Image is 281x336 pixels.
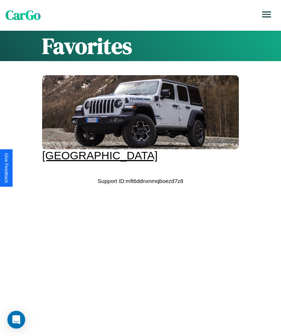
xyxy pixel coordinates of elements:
[98,176,183,186] p: Support ID: mft6ddnxnmqboezd7z8
[42,149,239,162] div: [GEOGRAPHIC_DATA]
[7,311,25,329] div: Open Intercom Messenger
[42,31,239,61] h1: Favorites
[6,6,41,24] span: CarGo
[4,153,9,183] div: Give Feedback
